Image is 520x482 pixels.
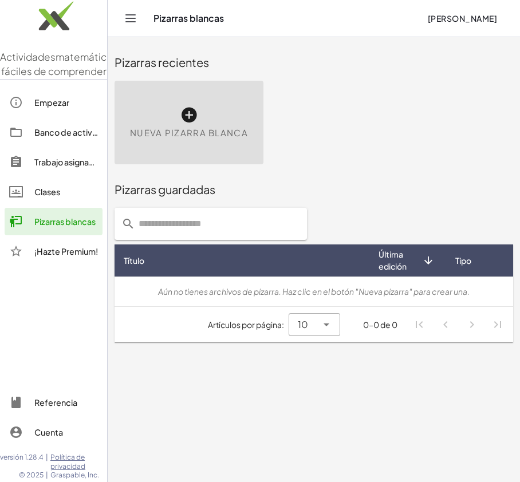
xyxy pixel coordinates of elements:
[5,89,103,116] a: Empezar
[34,246,98,256] font: ¡Hazte Premium!
[455,255,471,266] font: Tipo
[19,471,44,479] font: © 2025
[115,182,215,196] font: Pizarras guardadas
[34,427,63,437] font: Cuenta
[34,216,96,227] font: Pizarras blancas
[5,148,103,176] a: Trabajo asignado
[5,118,103,146] a: Banco de actividades
[5,178,103,206] a: Clases
[5,389,103,416] a: Referencia
[428,13,497,23] font: [PERSON_NAME]
[5,208,103,235] a: Pizarras blancas
[34,157,100,167] font: Trabajo asignado
[50,471,99,479] font: Graspable, Inc.
[407,311,511,338] nav: Navegación de paginación
[5,418,103,446] a: Cuenta
[115,55,209,69] font: Pizarras recientes
[363,319,397,330] font: 0-0 de 0
[124,255,144,266] font: Título
[34,187,60,197] font: Clases
[208,319,289,331] span: Artículos por página:
[34,397,77,408] font: Referencia
[121,9,140,27] button: Cambiar navegación
[130,127,248,138] font: Nueva pizarra blanca
[158,286,470,297] font: Aún no tienes archivos de pizarra. Haz clic en el botón "Nueva pizarra" para crear una.
[50,453,107,471] a: Política de privacidad
[46,453,48,461] font: |
[121,217,135,231] i: prepended action
[208,319,284,330] font: Artículos por página:
[34,127,119,137] font: Banco de actividades
[418,8,506,29] button: [PERSON_NAME]
[298,318,308,330] font: 10
[50,453,85,471] font: Política de privacidad
[46,471,48,479] font: |
[379,249,407,271] font: Última edición
[1,50,118,78] font: matemáticas fáciles de comprender
[34,97,69,108] font: Empezar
